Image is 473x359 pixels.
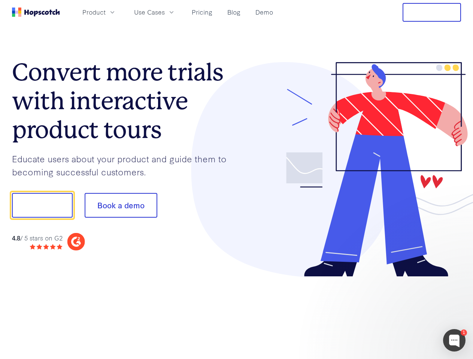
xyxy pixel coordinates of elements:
button: Show me! [12,193,73,218]
strong: 4.8 [12,233,20,242]
button: Free Trial [403,3,461,22]
span: Product [82,7,106,17]
a: Home [12,7,60,17]
a: Pricing [189,6,215,18]
span: Use Cases [134,7,165,17]
button: Product [78,6,121,18]
button: Use Cases [130,6,180,18]
a: Blog [224,6,243,18]
a: Demo [252,6,276,18]
div: 1 [461,329,467,336]
div: / 5 stars on G2 [12,233,63,243]
h1: Convert more trials with interactive product tours [12,58,237,144]
button: Book a demo [85,193,157,218]
p: Educate users about your product and guide them to becoming successful customers. [12,152,237,178]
